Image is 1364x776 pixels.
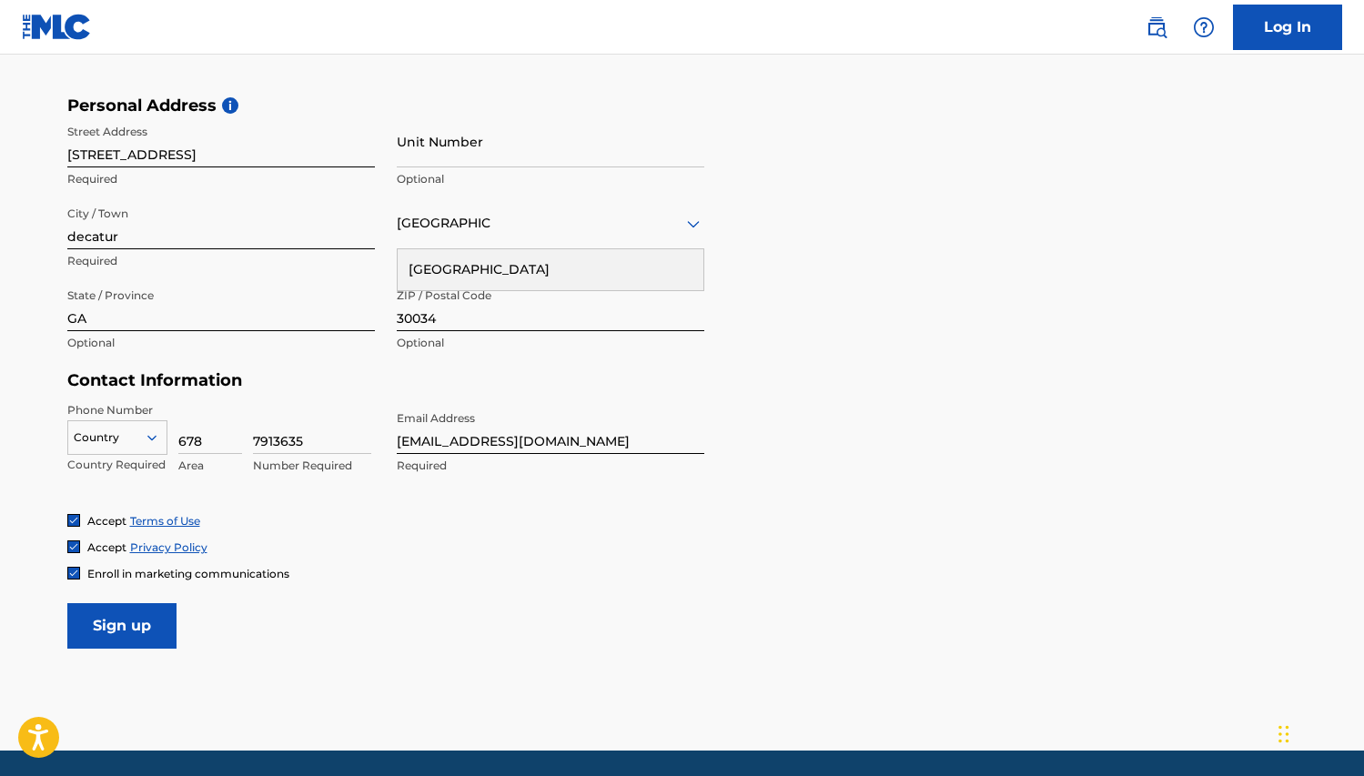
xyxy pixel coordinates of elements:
[397,458,704,474] p: Required
[1146,16,1167,38] img: search
[397,171,704,187] p: Optional
[253,458,371,474] p: Number Required
[398,249,703,290] div: [GEOGRAPHIC_DATA]
[22,14,92,40] img: MLC Logo
[178,458,242,474] p: Area
[1193,16,1215,38] img: help
[87,514,126,528] span: Accept
[67,370,704,391] h5: Contact Information
[67,96,1298,116] h5: Personal Address
[68,541,79,552] img: checkbox
[1273,689,1364,776] iframe: Chat Widget
[67,171,375,187] p: Required
[68,568,79,579] img: checkbox
[1233,5,1342,50] a: Log In
[68,515,79,526] img: checkbox
[67,253,375,269] p: Required
[87,567,289,580] span: Enroll in marketing communications
[1186,9,1222,45] div: Help
[87,540,126,554] span: Accept
[130,540,207,554] a: Privacy Policy
[67,335,375,351] p: Optional
[67,603,177,649] input: Sign up
[130,514,200,528] a: Terms of Use
[1138,9,1175,45] a: Public Search
[1278,707,1289,761] div: Drag
[67,457,167,473] p: Country Required
[397,335,704,351] p: Optional
[222,97,238,114] span: i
